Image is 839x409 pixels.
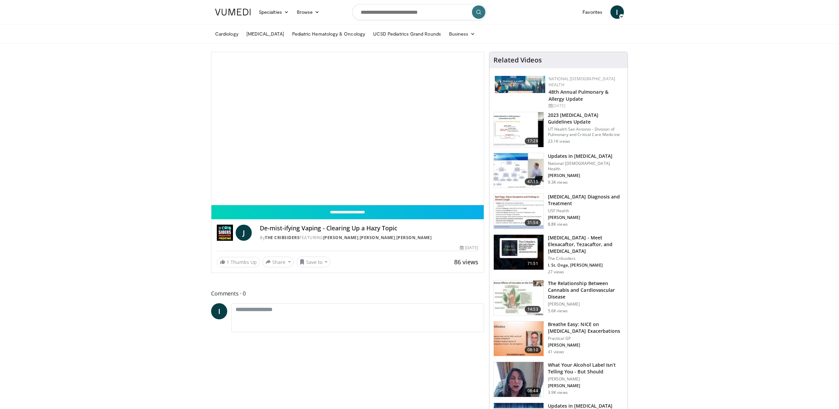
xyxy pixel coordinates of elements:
[548,343,624,348] p: [PERSON_NAME]
[260,235,478,241] div: By FEATURING , ,
[525,388,541,394] span: 08:44
[548,308,568,314] p: 5.6K views
[494,235,544,270] img: b70a3f39-4b52-4eaa-b21b-60f6091b501e.150x105_q85_crop-smart_upscale.jpg
[494,153,544,188] img: f1afee27-a73a-4397-a8ce-49c9e0951984.150x105_q85_crop-smart_upscale.jpg
[548,390,568,395] p: 3.9K views
[265,235,299,240] a: The Cribsiders
[578,5,606,19] a: Favorites
[227,259,229,265] span: 1
[548,153,624,160] h3: Updates in [MEDICAL_DATA]
[525,219,541,226] span: 31:54
[493,362,624,397] a: 08:44 What Your Alcohol Label Isn’t Telling You - But Should [PERSON_NAME] [PERSON_NAME] 3.9K views
[548,280,624,300] h3: The Relationship Between Cannabis and Cardiovascular Disease
[352,4,487,20] input: Search topics, interventions
[494,321,544,356] img: a041dd99-0cab-49d2-bdbf-e6148207b122.150x105_q85_crop-smart_upscale.jpg
[548,208,624,214] p: USF Health
[548,180,568,185] p: 9.3K views
[493,280,624,316] a: 14:53 The Relationship Between Cannabis and Cardiovascular Disease [PERSON_NAME] 5.6K views
[493,234,624,275] a: 71:51 [MEDICAL_DATA] - Meet Elexacaftor, Tezacaftor, and [MEDICAL_DATA] The Cribsiders I. St. Ong...
[460,245,478,251] div: [DATE]
[293,5,324,19] a: Browse
[493,56,542,64] h4: Related Videos
[494,362,544,397] img: 09bfd019-53f6-42aa-b76c-a75434d8b29a.150x105_q85_crop-smart_upscale.jpg
[548,234,624,255] h3: [MEDICAL_DATA] - Meet Elexacaftor, Tezacaftor, and [MEDICAL_DATA]
[548,222,568,227] p: 8.8K views
[369,27,445,41] a: UCSD Pediatrics Grand Rounds
[211,52,484,205] video-js: Video Player
[548,263,624,268] p: I. St. Onge, [PERSON_NAME]
[323,235,359,240] a: [PERSON_NAME]
[525,347,541,353] span: 08:10
[396,235,432,240] a: [PERSON_NAME]
[548,215,624,220] p: [PERSON_NAME]
[211,303,227,319] a: I
[525,306,541,313] span: 14:53
[242,27,288,41] a: [MEDICAL_DATA]
[263,257,294,267] button: Share
[493,321,624,357] a: 08:10 Breathe Easy: NICE on [MEDICAL_DATA] Exacerbations Practical GP [PERSON_NAME] 41 views
[610,5,624,19] a: I
[493,153,624,188] a: 47:15 Updates in [MEDICAL_DATA] National [DEMOGRAPHIC_DATA] Health [PERSON_NAME] 9.3K views
[296,257,331,267] button: Save to
[445,27,479,41] a: Business
[525,260,541,267] span: 71:51
[494,194,544,229] img: 912d4c0c-18df-4adc-aa60-24f51820003e.150x105_q85_crop-smart_upscale.jpg
[548,173,624,178] p: [PERSON_NAME]
[493,193,624,229] a: 31:54 [MEDICAL_DATA] Diagnosis and Treatment USF Health [PERSON_NAME] 8.8K views
[211,27,242,41] a: Cardiology
[548,269,564,275] p: 27 views
[495,76,545,93] img: b90f5d12-84c1-472e-b843-5cad6c7ef911.jpg.150x105_q85_autocrop_double_scale_upscale_version-0.2.jpg
[494,280,544,315] img: b9ad6384-161e-4b9f-954e-a0d9f6dfbf7f.150x105_q85_crop-smart_upscale.jpg
[211,289,484,298] span: Comments 0
[236,225,252,241] a: J
[217,257,260,267] a: 1 Thumbs Up
[549,76,615,88] a: National [DEMOGRAPHIC_DATA] Health
[260,225,478,232] h4: De-mist-ifying Vaping - Clearing Up a Hazy Topic
[548,349,564,355] p: 41 views
[548,321,624,334] h3: Breathe Easy: NICE on [MEDICAL_DATA] Exacerbations
[494,112,544,147] img: 9f1c6381-f4d0-4cde-93c4-540832e5bbaf.150x105_q85_crop-smart_upscale.jpg
[454,258,478,266] span: 86 views
[217,225,233,241] img: The Cribsiders
[548,362,624,375] h3: What Your Alcohol Label Isn’t Telling You - But Should
[288,27,369,41] a: Pediatric Hematology & Oncology
[525,178,541,185] span: 47:15
[549,103,622,109] div: [DATE]
[548,112,624,125] h3: 2023 [MEDICAL_DATA] Guidelines Update
[548,336,624,341] p: Practical GP
[360,235,395,240] a: [PERSON_NAME]
[548,256,624,261] p: The Cribsiders
[525,138,541,144] span: 17:28
[548,127,624,137] p: UT Health San Antonio - Division of Pulmonary and Critical Care Medicine
[549,89,608,102] a: 48th Annual Pulmonary & Allergy Update
[548,302,624,307] p: [PERSON_NAME]
[548,161,624,172] p: National [DEMOGRAPHIC_DATA] Health
[255,5,293,19] a: Specialties
[548,383,624,389] p: [PERSON_NAME]
[493,112,624,147] a: 17:28 2023 [MEDICAL_DATA] Guidelines Update UT Health San Antonio - Division of Pulmonary and Cri...
[548,376,624,382] p: [PERSON_NAME]
[548,193,624,207] h3: [MEDICAL_DATA] Diagnosis and Treatment
[548,139,570,144] p: 23.1K views
[215,9,251,15] img: VuMedi Logo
